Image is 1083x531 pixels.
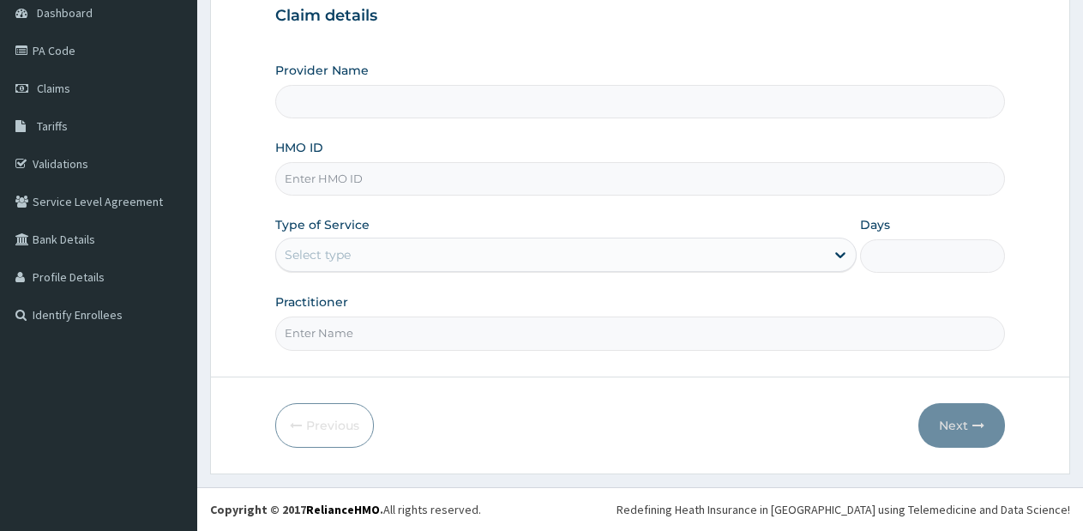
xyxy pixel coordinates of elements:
label: Practitioner [275,293,348,311]
span: Tariffs [37,118,68,134]
span: Claims [37,81,70,96]
button: Previous [275,403,374,448]
input: Enter Name [275,317,1005,350]
div: Select type [285,246,351,263]
footer: All rights reserved. [197,487,1083,531]
a: RelianceHMO [306,502,380,517]
div: Redefining Heath Insurance in [GEOGRAPHIC_DATA] using Telemedicine and Data Science! [617,501,1070,518]
label: HMO ID [275,139,323,156]
h3: Claim details [275,7,1005,26]
button: Next [918,403,1005,448]
input: Enter HMO ID [275,162,1005,196]
span: Dashboard [37,5,93,21]
label: Provider Name [275,62,369,79]
label: Type of Service [275,216,370,233]
label: Days [860,216,890,233]
strong: Copyright © 2017 . [210,502,383,517]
